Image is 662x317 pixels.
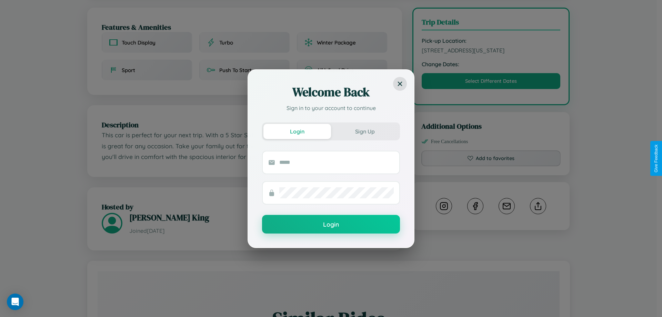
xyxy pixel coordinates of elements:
[262,104,400,112] p: Sign in to your account to continue
[262,215,400,234] button: Login
[262,84,400,100] h2: Welcome Back
[263,124,331,139] button: Login
[331,124,399,139] button: Sign Up
[7,294,23,310] div: Open Intercom Messenger
[654,145,659,172] div: Give Feedback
